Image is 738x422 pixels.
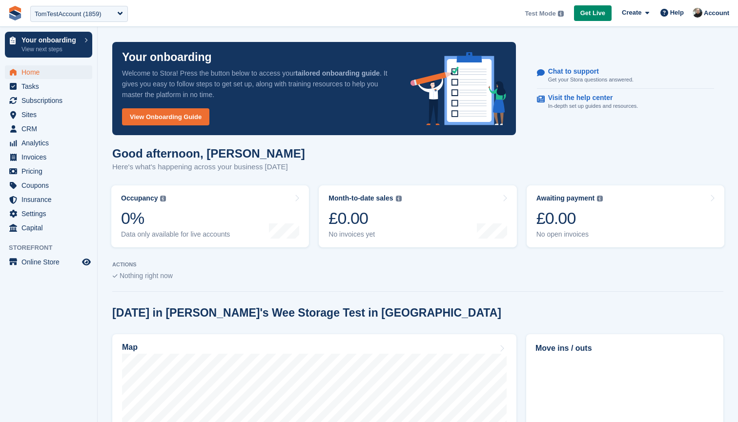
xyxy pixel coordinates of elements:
p: Here's what's happening across your business [DATE] [112,161,305,173]
a: Visit the help center In-depth set up guides and resources. [537,89,714,115]
img: onboarding-info-6c161a55d2c0e0a8cae90662b2fe09162a5109e8cc188191df67fb4f79e88e88.svg [410,52,506,125]
div: £0.00 [328,208,401,228]
span: Invoices [21,150,80,164]
a: menu [5,150,92,164]
p: Your onboarding [21,37,80,43]
a: menu [5,255,92,269]
img: icon-info-grey-7440780725fd019a000dd9b08b2336e03edf1995a4989e88bcd33f0948082b44.svg [396,196,402,201]
a: menu [5,221,92,235]
a: menu [5,193,92,206]
a: menu [5,179,92,192]
span: Create [622,8,641,18]
a: menu [5,108,92,121]
h2: Move ins / outs [535,342,714,354]
strong: tailored onboarding guide [295,69,380,77]
a: menu [5,80,92,93]
div: No invoices yet [328,230,401,239]
p: Your onboarding [122,52,212,63]
a: Chat to support Get your Stora questions answered. [537,62,714,89]
span: Analytics [21,136,80,150]
img: icon-info-grey-7440780725fd019a000dd9b08b2336e03edf1995a4989e88bcd33f0948082b44.svg [160,196,166,201]
h1: Good afternoon, [PERSON_NAME] [112,147,305,160]
img: icon-info-grey-7440780725fd019a000dd9b08b2336e03edf1995a4989e88bcd33f0948082b44.svg [558,11,564,17]
a: Your onboarding View next steps [5,32,92,58]
h2: [DATE] in [PERSON_NAME]'s Wee Storage Test in [GEOGRAPHIC_DATA] [112,306,501,320]
div: Awaiting payment [536,194,595,202]
span: Capital [21,221,80,235]
img: blank_slate_check_icon-ba018cac091ee9be17c0a81a6c232d5eb81de652e7a59be601be346b1b6ddf79.svg [112,274,118,278]
a: menu [5,136,92,150]
div: Month-to-date sales [328,194,393,202]
span: Insurance [21,193,80,206]
span: Storefront [9,243,97,253]
a: Preview store [81,256,92,268]
a: View Onboarding Guide [122,108,209,125]
a: Month-to-date sales £0.00 No invoices yet [319,185,516,247]
img: icon-info-grey-7440780725fd019a000dd9b08b2336e03edf1995a4989e88bcd33f0948082b44.svg [597,196,603,201]
span: Nothing right now [120,272,173,280]
p: Visit the help center [548,94,631,102]
span: Tasks [21,80,80,93]
span: Online Store [21,255,80,269]
img: stora-icon-8386f47178a22dfd0bd8f6a31ec36ba5ce8667c1dd55bd0f319d3a0aa187defe.svg [8,6,22,20]
p: In-depth set up guides and resources. [548,102,638,110]
a: menu [5,94,92,107]
span: Settings [21,207,80,221]
h2: Map [122,343,138,352]
a: Get Live [574,5,612,21]
span: Pricing [21,164,80,178]
a: menu [5,164,92,178]
span: Account [704,8,729,18]
div: £0.00 [536,208,603,228]
p: View next steps [21,45,80,54]
a: menu [5,207,92,221]
span: Home [21,65,80,79]
a: menu [5,122,92,136]
div: TomTestAccount (1859) [35,9,102,19]
span: Get Live [580,8,605,18]
div: Data only available for live accounts [121,230,230,239]
p: Get your Stora questions answered. [548,76,634,84]
span: Coupons [21,179,80,192]
div: No open invoices [536,230,603,239]
span: Sites [21,108,80,121]
span: Help [670,8,684,18]
a: Awaiting payment £0.00 No open invoices [527,185,724,247]
p: Welcome to Stora! Press the button below to access your . It gives you easy to follow steps to ge... [122,68,395,100]
span: Test Mode [525,9,555,19]
div: 0% [121,208,230,228]
a: Occupancy 0% Data only available for live accounts [111,185,309,247]
div: Occupancy [121,194,158,202]
p: Chat to support [548,67,626,76]
p: ACTIONS [112,261,723,268]
a: menu [5,65,92,79]
span: Subscriptions [21,94,80,107]
span: CRM [21,122,80,136]
img: Tom Huddleston [693,8,702,18]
